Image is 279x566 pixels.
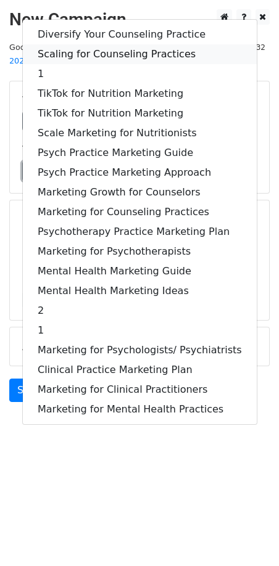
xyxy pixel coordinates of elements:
[23,123,257,143] a: Scale Marketing for Nutritionists
[217,507,279,566] iframe: Chat Widget
[23,183,257,202] a: Marketing Growth for Counselors
[23,380,257,400] a: Marketing for Clinical Practitioners
[23,64,257,84] a: 1
[23,84,257,104] a: TikTok for Nutrition Marketing
[23,44,257,64] a: Scaling for Counseling Practices
[23,143,257,163] a: Psych Practice Marketing Guide
[23,202,257,222] a: Marketing for Counseling Practices
[23,261,257,281] a: Mental Health Marketing Guide
[23,301,257,321] a: 2
[23,281,257,301] a: Mental Health Marketing Ideas
[23,222,257,242] a: Psychotherapy Practice Marketing Plan
[23,340,257,360] a: Marketing for Psychologists/ Psychiatrists
[23,104,257,123] a: TikTok for Nutrition Marketing
[9,9,270,30] h2: New Campaign
[23,25,257,44] a: Diversify Your Counseling Practice
[23,360,257,380] a: Clinical Practice Marketing Plan
[23,400,257,419] a: Marketing for Mental Health Practices
[23,321,257,340] a: 1
[9,43,175,66] small: Google Sheet:
[23,163,257,183] a: Psych Practice Marketing Approach
[23,242,257,261] a: Marketing for Psychotherapists
[9,379,50,402] a: Send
